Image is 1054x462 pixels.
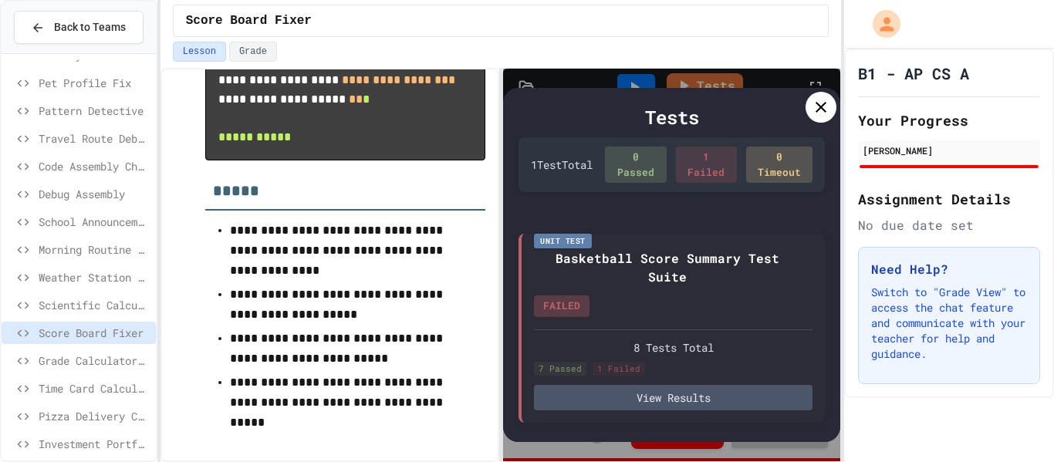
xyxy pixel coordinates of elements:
span: Pizza Delivery Calculator [39,408,150,424]
div: Tests [519,103,825,131]
span: Score Board Fixer [39,325,150,341]
span: Pattern Detective [39,103,150,119]
span: Grade Calculator Pro [39,352,150,369]
span: Debug Assembly [39,186,150,202]
span: Scientific Calculator [39,297,150,313]
p: Switch to "Grade View" to access the chat feature and communicate with your teacher for help and ... [871,285,1027,362]
div: 0 Passed [605,147,666,183]
button: Grade [229,42,277,62]
div: 1 Failed [676,147,737,183]
button: Lesson [173,42,226,62]
div: [PERSON_NAME] [863,143,1035,157]
span: School Announcements [39,214,150,230]
span: Score Board Fixer [186,12,312,30]
span: Morning Routine Fix [39,241,150,258]
span: Back to Teams [54,19,126,35]
div: 7 Passed [534,362,586,376]
h3: Need Help? [871,260,1027,278]
div: 8 Tests Total [534,339,812,356]
h2: Assignment Details [858,188,1040,210]
div: 1 Failed [593,362,645,376]
div: 0 Timeout [746,147,812,183]
span: Investment Portfolio Tracker [39,436,150,452]
div: 1 Test Total [531,157,593,173]
div: FAILED [534,295,589,317]
button: View Results [534,385,812,410]
button: Back to Teams [14,11,144,44]
span: Code Assembly Challenge [39,158,150,174]
h2: Your Progress [858,110,1040,131]
div: No due date set [858,216,1040,234]
div: Basketball Score Summary Test Suite [534,249,800,286]
h1: B1 - AP CS A [858,62,969,84]
span: Time Card Calculator [39,380,150,396]
span: Travel Route Debugger [39,130,150,147]
div: Unit Test [534,234,592,248]
div: My Account [856,6,904,42]
span: Pet Profile Fix [39,75,150,91]
span: Weather Station Debugger [39,269,150,285]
